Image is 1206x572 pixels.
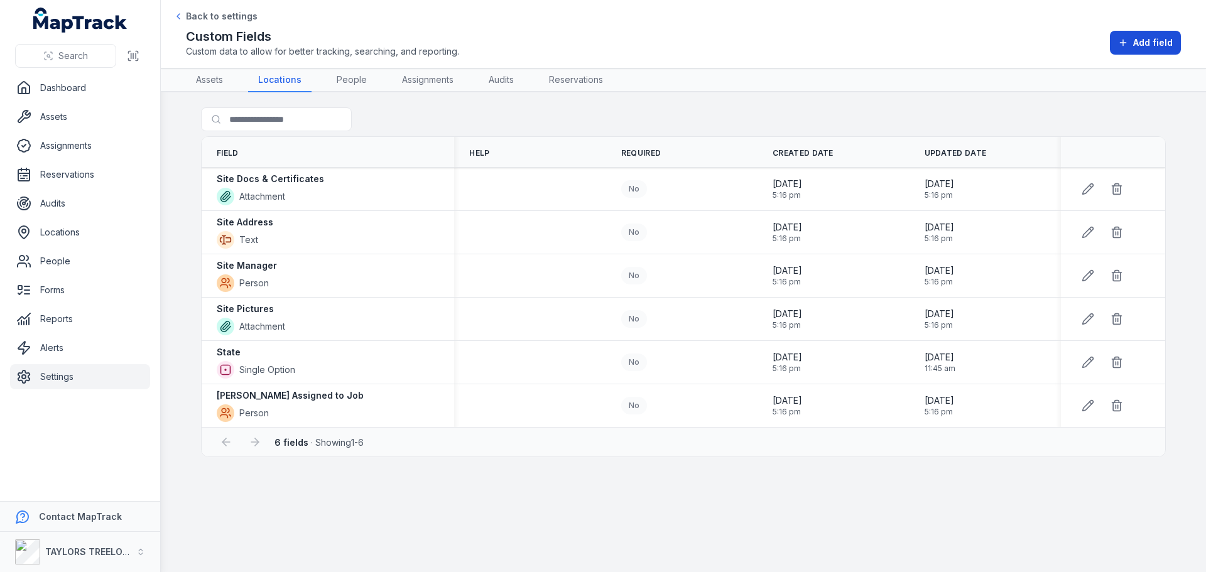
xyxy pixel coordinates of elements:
[773,394,802,407] span: [DATE]
[773,178,802,190] span: [DATE]
[925,178,954,190] span: [DATE]
[239,190,285,203] span: Attachment
[39,511,122,522] strong: Contact MapTrack
[925,308,954,320] span: [DATE]
[186,28,459,45] h2: Custom Fields
[773,221,802,234] span: [DATE]
[773,277,802,287] span: 5:16 pm
[10,364,150,389] a: Settings
[621,267,647,284] div: No
[10,220,150,245] a: Locations
[217,148,239,158] span: Field
[621,180,647,198] div: No
[186,10,258,23] span: Back to settings
[239,277,269,289] span: Person
[239,320,285,333] span: Attachment
[925,234,954,244] span: 5:16 pm
[1110,31,1181,55] button: Add field
[773,308,802,330] time: 03/06/2025, 5:16:59 pm
[925,351,955,374] time: 28/07/2025, 11:45:48 am
[58,50,88,62] span: Search
[925,394,954,407] span: [DATE]
[186,45,459,58] span: Custom data to allow for better tracking, searching, and reporting.
[925,351,955,364] span: [DATE]
[10,75,150,100] a: Dashboard
[539,68,613,92] a: Reservations
[773,221,802,244] time: 03/06/2025, 5:16:59 pm
[239,234,258,246] span: Text
[10,162,150,187] a: Reservations
[274,437,364,448] span: · Showing 1 - 6
[773,264,802,277] span: [DATE]
[773,320,802,330] span: 5:16 pm
[925,148,987,158] span: Updated Date
[173,10,258,23] a: Back to settings
[392,68,464,92] a: Assignments
[925,178,954,200] time: 03/06/2025, 5:16:59 pm
[479,68,524,92] a: Audits
[10,278,150,303] a: Forms
[621,224,647,241] div: No
[773,308,802,320] span: [DATE]
[773,351,802,374] time: 03/06/2025, 5:16:59 pm
[773,148,834,158] span: Created Date
[925,221,954,234] span: [DATE]
[274,437,308,448] strong: 6 fields
[217,389,364,402] strong: [PERSON_NAME] Assigned to Job
[773,364,802,374] span: 5:16 pm
[10,306,150,332] a: Reports
[186,68,233,92] a: Assets
[925,364,955,374] span: 11:45 am
[217,346,241,359] strong: State
[773,264,802,287] time: 03/06/2025, 5:16:59 pm
[469,148,489,158] span: Help
[925,308,954,330] time: 03/06/2025, 5:16:59 pm
[621,353,647,371] div: No
[217,216,273,229] strong: Site Address
[327,68,377,92] a: People
[621,397,647,414] div: No
[773,190,802,200] span: 5:16 pm
[925,320,954,330] span: 5:16 pm
[239,407,269,419] span: Person
[239,364,295,376] span: Single Option
[45,546,150,557] strong: TAYLORS TREELOPPING
[773,394,802,417] time: 03/06/2025, 5:16:59 pm
[925,190,954,200] span: 5:16 pm
[925,277,954,287] span: 5:16 pm
[10,133,150,158] a: Assignments
[925,394,954,417] time: 03/06/2025, 5:16:59 pm
[10,249,150,274] a: People
[33,8,128,33] a: MapTrack
[15,44,116,68] button: Search
[217,259,277,272] strong: Site Manager
[10,104,150,129] a: Assets
[773,178,802,200] time: 03/06/2025, 5:16:59 pm
[217,303,274,315] strong: Site Pictures
[621,148,661,158] span: Required
[1133,36,1173,49] span: Add field
[925,264,954,287] time: 03/06/2025, 5:16:59 pm
[248,68,312,92] a: Locations
[773,234,802,244] span: 5:16 pm
[621,310,647,328] div: No
[925,407,954,417] span: 5:16 pm
[773,407,802,417] span: 5:16 pm
[925,221,954,244] time: 03/06/2025, 5:16:59 pm
[10,335,150,360] a: Alerts
[10,191,150,216] a: Audits
[925,264,954,277] span: [DATE]
[773,351,802,364] span: [DATE]
[217,173,324,185] strong: Site Docs & Certificates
